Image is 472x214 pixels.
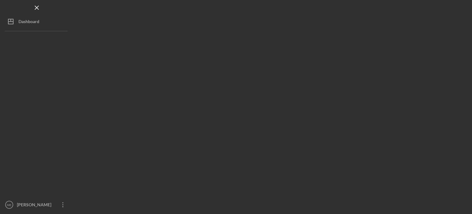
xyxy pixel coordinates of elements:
[7,203,11,207] text: ME
[3,199,71,211] button: ME[PERSON_NAME]
[3,15,71,28] button: Dashboard
[15,199,55,212] div: [PERSON_NAME]
[18,15,39,29] div: Dashboard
